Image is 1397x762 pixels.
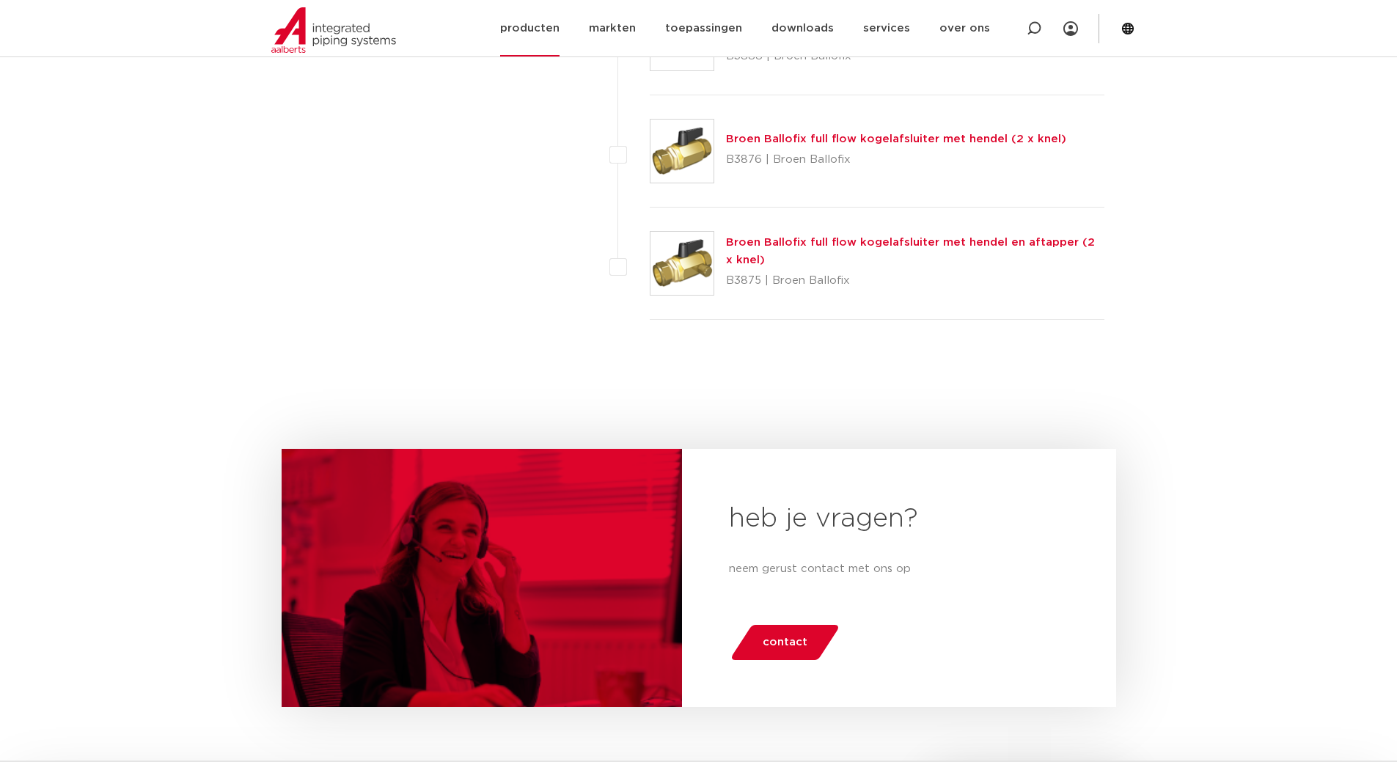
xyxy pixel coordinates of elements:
[729,560,1069,578] p: neem gerust contact met ons op
[726,237,1095,265] a: Broen Ballofix full flow kogelafsluiter met hendel en aftapper (2 x knel)
[763,631,807,654] span: contact
[729,625,840,660] a: contact
[729,502,1069,537] h2: heb je vragen?
[726,45,1105,68] p: B3888 | Broen Ballofix
[726,269,1105,293] p: B3875 | Broen Ballofix
[726,148,1066,172] p: B3876 | Broen Ballofix
[650,120,714,183] img: Thumbnail for Broen Ballofix full flow kogelafsluiter met hendel (2 x knel)
[726,133,1066,144] a: Broen Ballofix full flow kogelafsluiter met hendel (2 x knel)
[650,232,714,295] img: Thumbnail for Broen Ballofix full flow kogelafsluiter met hendel en aftapper (2 x knel)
